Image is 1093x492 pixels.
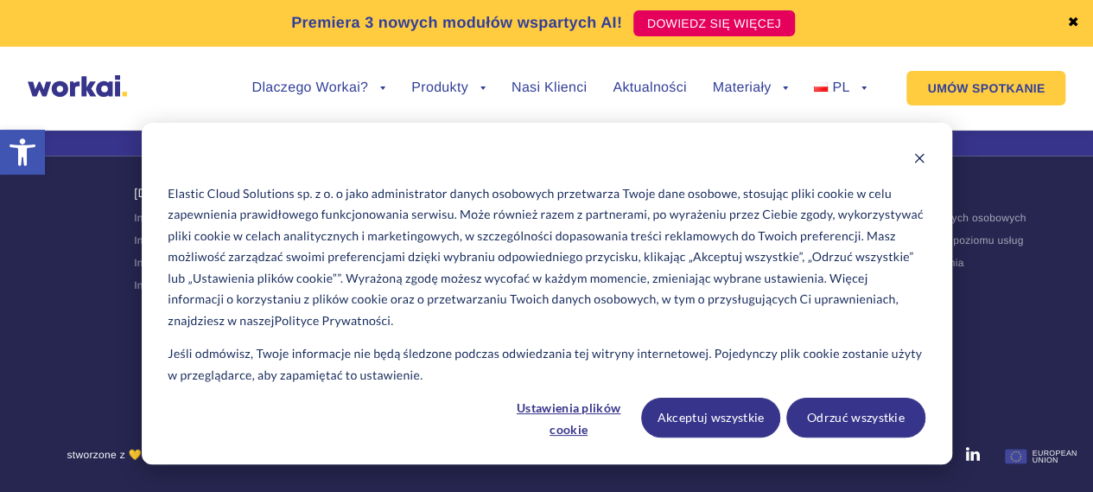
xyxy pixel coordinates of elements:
a: Intranet dla branży logistycznej [134,257,285,269]
iframe: Popup CTA [9,343,475,483]
a: Aktualności [613,81,686,95]
a: Nasi Klienci [512,81,587,95]
div: Cookie banner [142,123,952,464]
button: Akceptuj wszystkie [641,398,780,438]
a: Intranet dla branży finansowej [134,234,280,246]
p: Jeśli odmówisz, Twoje informacje nie będą śledzone podczas odwiedzania tej witryny internetowej. ... [168,343,925,386]
a: Produkty [411,81,486,95]
button: Ustawienia plików cookie [502,398,635,438]
button: Odrzuć wszystkie [786,398,925,438]
a: Intranet dla administracji rządowej [134,212,301,224]
a: DOWIEDZ SIĘ WIĘCEJ [633,10,795,36]
a: [DEMOGRAPHIC_DATA] [134,186,274,200]
a: Materiały [713,81,789,95]
a: Polityce Prywatności. [275,310,394,332]
a: Dlaczego Workai? [251,81,385,95]
a: ✖ [1067,16,1079,30]
a: Intranet dla branży telekomunikacyjnej [134,279,321,291]
span: PL [832,80,849,95]
button: Dismiss cookie banner [913,150,925,171]
p: Elastic Cloud Solutions sp. z o. o jako administrator danych osobowych przetwarza Twoje dane osob... [168,183,925,332]
a: UMÓW SPOTKANIE [906,71,1065,105]
p: Premiera 3 nowych modułów wspartych AI! [291,11,622,35]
